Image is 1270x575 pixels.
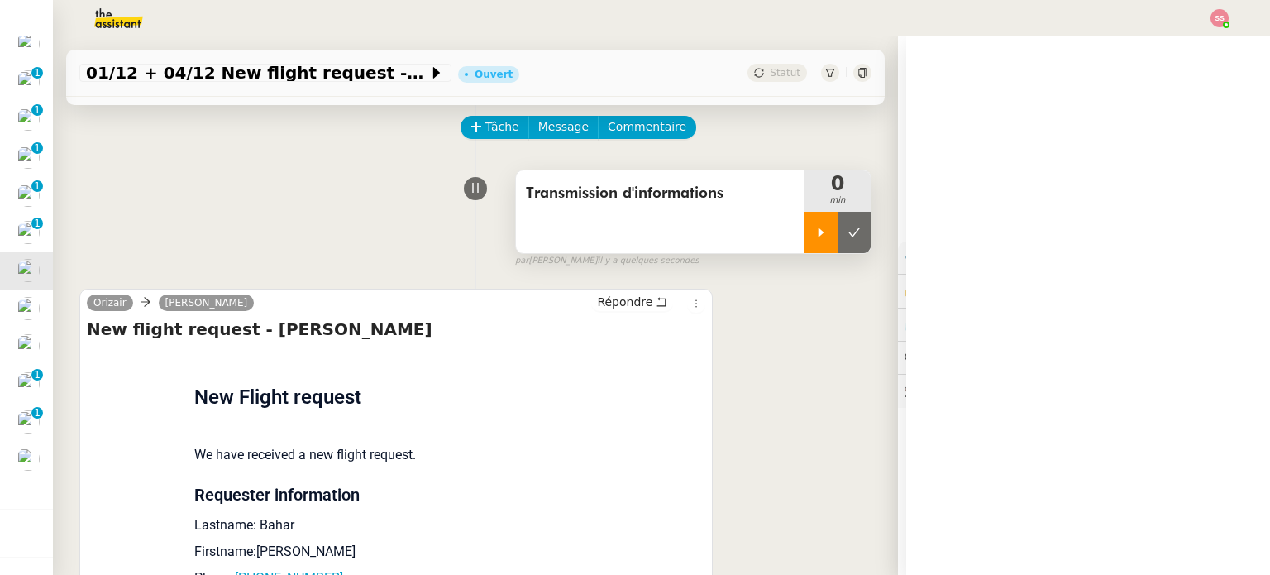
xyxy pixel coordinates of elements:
div: ⚙️Procédures [898,242,1270,274]
a: Orizair [87,295,133,310]
p: 1 [34,180,41,195]
img: users%2FW4OQjB9BRtYK2an7yusO0WsYLsD3%2Favatar%2F28027066-518b-424c-8476-65f2e549ac29 [17,146,40,169]
span: 0 [804,174,871,194]
span: 🔐 [905,281,1012,300]
p: Firstname:[PERSON_NAME] [194,542,598,562]
h4: New flight request - [PERSON_NAME] [87,318,705,341]
span: ⏲️ [905,318,1019,331]
nz-badge-sup: 1 [31,104,43,116]
div: 💬Commentaires [898,342,1270,374]
span: 01/12 + 04/12 New flight request - [PERSON_NAME] [86,65,428,81]
p: 1 [34,218,41,232]
div: 🔐Données client [898,275,1270,307]
span: Répondre [597,294,652,310]
p: 1 [34,142,41,157]
button: Message [528,116,599,139]
span: ⚙️ [905,248,991,267]
img: users%2FSoHiyPZ6lTh48rkksBJmVXB4Fxh1%2Favatar%2F784cdfc3-6442-45b8-8ed3-42f1cc9271a4 [17,70,40,93]
img: users%2FW4OQjB9BRtYK2an7yusO0WsYLsD3%2Favatar%2F28027066-518b-424c-8476-65f2e549ac29 [17,297,40,320]
button: Commentaire [598,116,696,139]
p: Lastname: Bahar [194,515,598,535]
span: 🕵️ [905,384,1117,397]
img: users%2FC9SBsJ0duuaSgpQFj5LgoEX8n0o2%2Favatar%2Fec9d51b8-9413-4189-adfb-7be4d8c96a3c [17,448,40,471]
p: 1 [34,104,41,119]
span: Tâche [485,117,519,137]
span: min [804,194,871,208]
nz-badge-sup: 1 [31,218,43,229]
img: users%2FC9SBsJ0duuaSgpQFj5LgoEX8n0o2%2Favatar%2Fec9d51b8-9413-4189-adfb-7be4d8c96a3c [17,410,40,434]
span: Transmission d'informations [526,181,795,206]
img: svg [1210,9,1229,27]
button: Répondre [591,293,673,311]
div: 🕵️Autres demandes en cours 19 [898,375,1270,407]
img: users%2FC9SBsJ0duuaSgpQFj5LgoEX8n0o2%2Favatar%2Fec9d51b8-9413-4189-adfb-7be4d8c96a3c [17,259,40,282]
span: Statut [770,67,800,79]
p: Requester information [194,485,598,505]
p: 1 [34,369,41,384]
nz-badge-sup: 1 [31,67,43,79]
p: 1 [34,407,41,422]
button: Tâche [461,116,529,139]
img: users%2FW4OQjB9BRtYK2an7yusO0WsYLsD3%2Favatar%2F28027066-518b-424c-8476-65f2e549ac29 [17,221,40,244]
span: Commentaire [608,117,686,137]
p: 1 [34,67,41,82]
span: il y a quelques secondes [598,254,699,268]
div: ⏲️Tâches 1:00 [898,309,1270,341]
h1: New Flight request [194,382,598,412]
div: Ouvert [475,69,513,79]
a: [PERSON_NAME] [159,295,255,310]
p: We have received a new flight request. [194,445,598,465]
nz-badge-sup: 1 [31,142,43,154]
nz-badge-sup: 1 [31,180,43,192]
small: [PERSON_NAME] [515,254,699,268]
img: users%2FCk7ZD5ubFNWivK6gJdIkoi2SB5d2%2Favatar%2F3f84dbb7-4157-4842-a987-fca65a8b7a9a [17,108,40,131]
nz-badge-sup: 1 [31,407,43,419]
img: users%2FW4OQjB9BRtYK2an7yusO0WsYLsD3%2Favatar%2F28027066-518b-424c-8476-65f2e549ac29 [17,184,40,207]
nz-badge-sup: 1 [31,369,43,381]
img: users%2FW4OQjB9BRtYK2an7yusO0WsYLsD3%2Favatar%2F28027066-518b-424c-8476-65f2e549ac29 [17,32,40,55]
span: par [515,254,529,268]
span: Message [538,117,589,137]
img: users%2FC9SBsJ0duuaSgpQFj5LgoEX8n0o2%2Favatar%2Fec9d51b8-9413-4189-adfb-7be4d8c96a3c [17,372,40,395]
img: users%2FC9SBsJ0duuaSgpQFj5LgoEX8n0o2%2Favatar%2Fec9d51b8-9413-4189-adfb-7be4d8c96a3c [17,334,40,357]
span: 💬 [905,351,1010,364]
